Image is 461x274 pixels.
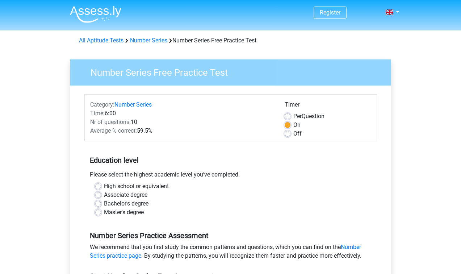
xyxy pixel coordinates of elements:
[70,6,121,23] img: Assessly
[293,121,301,129] label: On
[114,101,152,108] a: Number Series
[130,37,167,44] a: Number Series
[90,231,372,240] h5: Number Series Practice Assessment
[90,153,372,167] h5: Education level
[320,9,340,16] a: Register
[104,199,148,208] label: Bachelor's degree
[104,191,147,199] label: Associate degree
[90,244,361,259] a: Number Series practice page
[84,243,377,263] div: We recommend that you first study the common patterns and questions, which you can find on the . ...
[293,129,302,138] label: Off
[285,100,371,112] div: Timer
[85,126,279,135] div: 59.5%
[293,113,302,120] span: Per
[90,101,114,108] span: Category:
[90,127,137,134] span: Average % correct:
[85,109,279,118] div: 6:00
[79,37,123,44] a: All Aptitude Tests
[85,118,279,126] div: 10
[104,182,169,191] label: High school or equivalent
[104,208,144,217] label: Master's degree
[90,119,131,125] span: Nr of questions:
[82,64,386,78] h3: Number Series Free Practice Test
[84,170,377,182] div: Please select the highest academic level you’ve completed.
[293,112,324,121] label: Question
[76,36,385,45] div: Number Series Free Practice Test
[90,110,105,117] span: Time:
